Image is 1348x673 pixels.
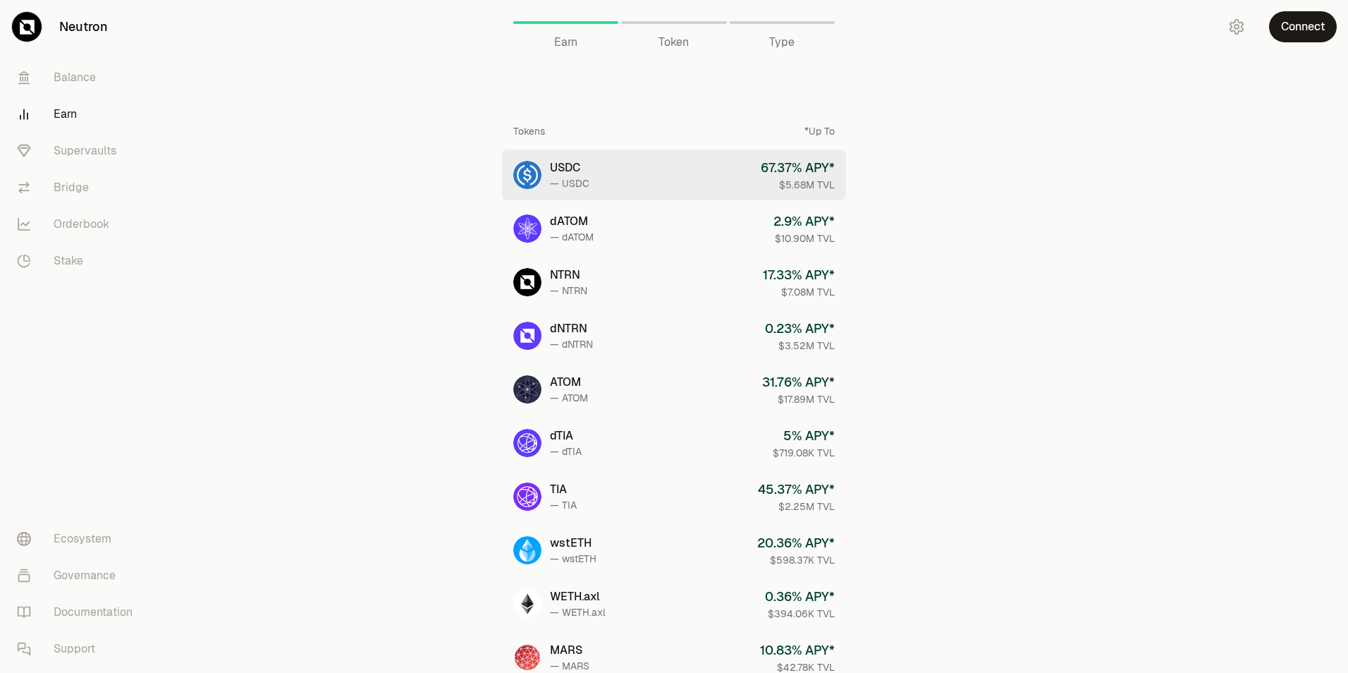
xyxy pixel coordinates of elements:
img: wstETH [513,536,541,564]
div: $5.68M TVL [761,178,835,192]
div: 45.37 % APY* [758,480,835,499]
div: — TIA [550,498,577,512]
div: 0.36 % APY* [765,587,835,607]
img: dATOM [513,214,541,243]
a: WETH.axlWETH.axl— WETH.axl0.36% APY*$394.06K TVL [502,578,846,629]
a: Documentation [6,594,152,631]
div: TIA [550,481,577,498]
div: MARS [550,642,589,659]
div: $394.06K TVL [765,607,835,621]
span: Token [658,34,689,51]
a: Governance [6,557,152,594]
a: NTRNNTRN— NTRN17.33% APY*$7.08M TVL [502,257,846,308]
a: dATOMdATOM— dATOM2.9% APY*$10.90M TVL [502,203,846,254]
div: 5 % APY* [773,426,835,446]
img: dNTRN [513,322,541,350]
a: TIATIA— TIA45.37% APY*$2.25M TVL [502,471,846,522]
a: Stake [6,243,152,279]
a: wstETHwstETH— wstETH20.36% APY*$598.37K TVL [502,525,846,576]
div: 10.83 % APY* [760,641,835,660]
div: 31.76 % APY* [762,372,835,392]
div: — USDC [550,176,589,190]
div: $719.08K TVL [773,446,835,460]
img: WETH.axl [513,590,541,618]
div: — NTRN [550,284,587,298]
a: dNTRNdNTRN— dNTRN0.23% APY*$3.52M TVL [502,310,846,361]
div: WETH.axl [550,588,606,605]
div: dATOM [550,213,594,230]
div: 2.9 % APY* [773,212,835,231]
img: dTIA [513,429,541,457]
div: wstETH [550,535,596,552]
div: 0.23 % APY* [765,319,835,339]
div: — WETH.axl [550,605,606,619]
a: Earn [513,6,618,40]
div: — MARS [550,659,589,673]
div: 17.33 % APY* [763,265,835,285]
div: 67.37 % APY* [761,158,835,178]
div: *Up To [804,124,835,138]
span: Type [769,34,795,51]
a: USDCUSDC— USDC67.37% APY*$5.68M TVL [502,150,846,200]
div: 20.36 % APY* [757,533,835,553]
img: NTRN [513,268,541,296]
img: USDC [513,161,541,189]
div: $3.52M TVL [765,339,835,353]
div: Tokens [513,124,545,138]
a: Bridge [6,169,152,206]
div: $10.90M TVL [773,231,835,245]
div: — dATOM [550,230,594,244]
img: MARS [513,643,541,672]
a: Supervaults [6,133,152,169]
button: Connect [1269,11,1337,42]
span: Earn [554,34,577,51]
div: — dTIA [550,444,582,459]
a: Earn [6,96,152,133]
div: — dNTRN [550,337,593,351]
a: ATOMATOM— ATOM31.76% APY*$17.89M TVL [502,364,846,415]
img: TIA [513,483,541,511]
div: — ATOM [550,391,588,405]
div: $2.25M TVL [758,499,835,514]
div: NTRN [550,267,587,284]
a: Ecosystem [6,521,152,557]
div: USDC [550,159,589,176]
a: Support [6,631,152,667]
div: ATOM [550,374,588,391]
img: ATOM [513,375,541,404]
a: dTIAdTIA— dTIA5% APY*$719.08K TVL [502,418,846,468]
div: — wstETH [550,552,596,566]
div: $7.08M TVL [763,285,835,299]
div: $17.89M TVL [762,392,835,406]
a: Orderbook [6,206,152,243]
div: dNTRN [550,320,593,337]
div: $598.37K TVL [757,553,835,567]
a: Balance [6,59,152,96]
div: dTIA [550,428,582,444]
